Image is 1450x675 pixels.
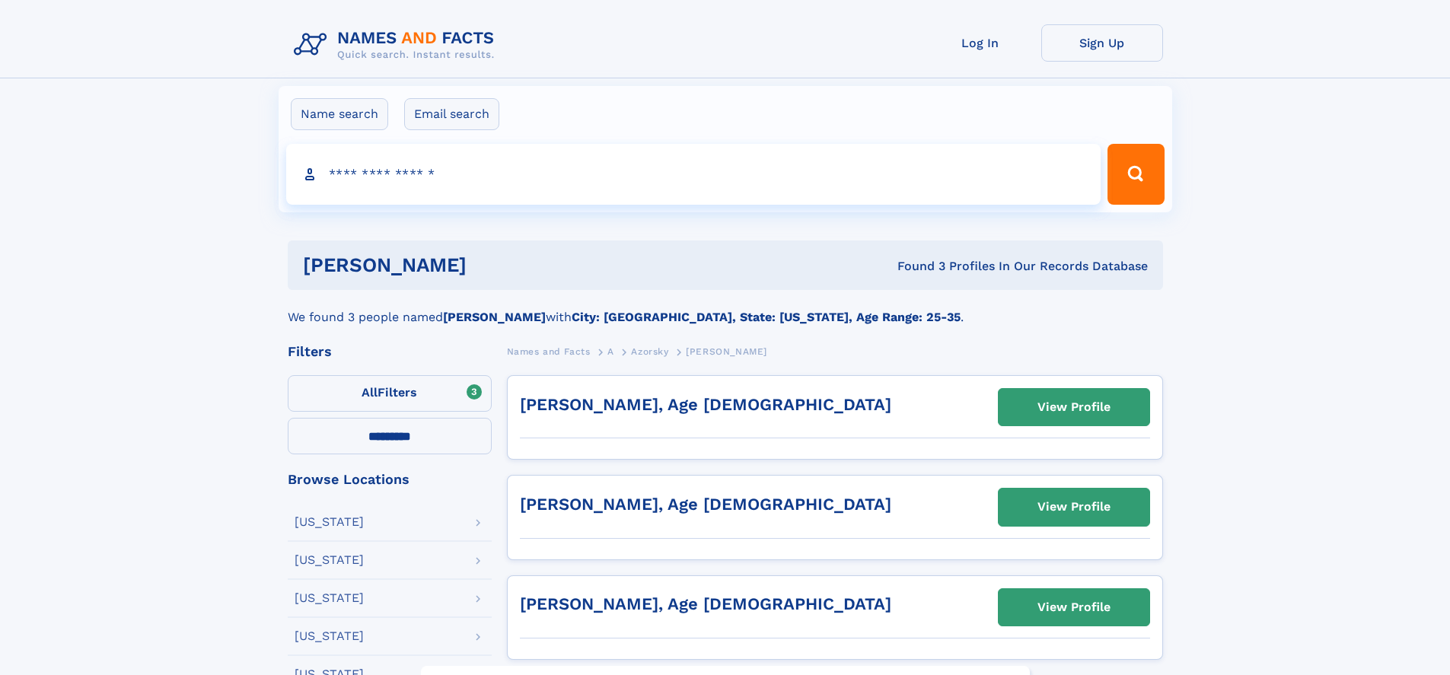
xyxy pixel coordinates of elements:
a: [PERSON_NAME], Age [DEMOGRAPHIC_DATA] [520,594,891,613]
div: Filters [288,345,492,358]
img: Logo Names and Facts [288,24,507,65]
a: View Profile [999,389,1149,425]
b: City: [GEOGRAPHIC_DATA], State: [US_STATE], Age Range: 25-35 [572,310,961,324]
div: [US_STATE] [295,592,364,604]
a: [PERSON_NAME], Age [DEMOGRAPHIC_DATA] [520,395,891,414]
a: Log In [919,24,1041,62]
label: Filters [288,375,492,412]
div: Found 3 Profiles In Our Records Database [682,258,1148,275]
a: View Profile [999,489,1149,525]
button: Search Button [1107,144,1164,205]
label: Name search [291,98,388,130]
span: Azorsky [631,346,668,357]
div: View Profile [1037,390,1111,425]
h1: [PERSON_NAME] [303,256,682,275]
div: [US_STATE] [295,630,364,642]
div: [US_STATE] [295,516,364,528]
b: [PERSON_NAME] [443,310,546,324]
input: search input [286,144,1101,205]
a: Names and Facts [507,342,591,361]
div: View Profile [1037,489,1111,524]
span: A [607,346,614,357]
div: We found 3 people named with . [288,290,1163,326]
div: View Profile [1037,590,1111,625]
div: Browse Locations [288,473,492,486]
span: All [362,385,378,400]
div: [US_STATE] [295,554,364,566]
span: [PERSON_NAME] [686,346,767,357]
a: [PERSON_NAME], Age [DEMOGRAPHIC_DATA] [520,495,891,514]
a: Azorsky [631,342,668,361]
a: A [607,342,614,361]
a: View Profile [999,589,1149,626]
label: Email search [404,98,499,130]
a: Sign Up [1041,24,1163,62]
